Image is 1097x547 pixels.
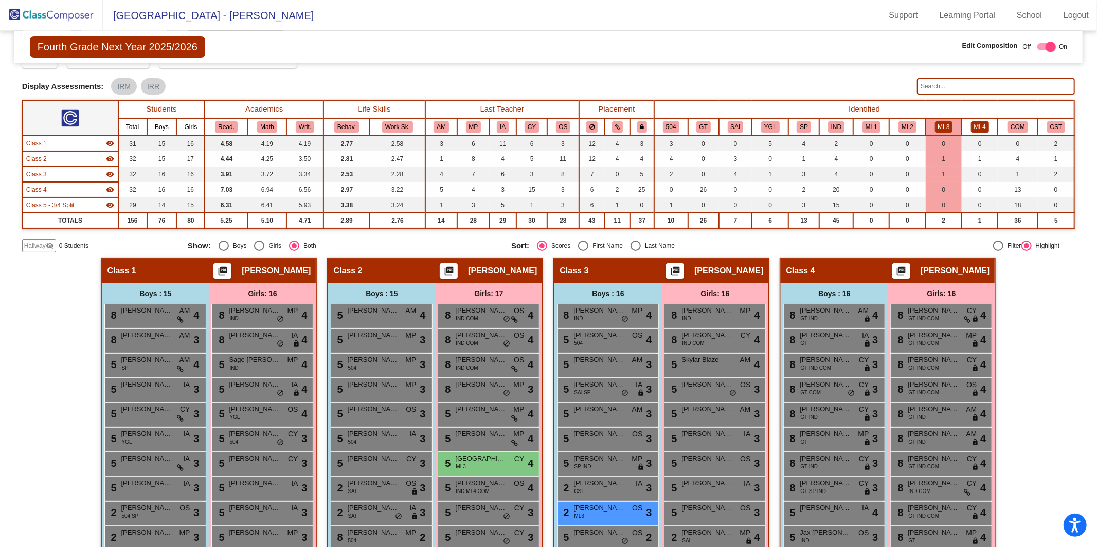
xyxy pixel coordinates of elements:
[347,305,399,316] span: [PERSON_NAME]
[370,197,425,213] td: 3.24
[516,118,547,136] th: Christine Yukech
[323,167,370,182] td: 2.53
[106,139,115,148] mat-icon: visibility
[889,213,925,228] td: 0
[425,100,579,118] th: Last Teacher
[579,167,605,182] td: 7
[694,266,763,276] span: [PERSON_NAME]
[30,36,205,58] span: Fourth Grade Next Year 2025/2026
[962,41,1018,51] span: Edit Composition
[630,167,654,182] td: 5
[466,121,481,133] button: MP
[23,182,118,197] td: Julie Jacobs - No Class Name
[516,167,547,182] td: 3
[490,151,516,167] td: 4
[889,136,925,151] td: 0
[1038,213,1075,228] td: 5
[118,136,147,151] td: 31
[1023,42,1031,51] span: Off
[605,118,630,136] th: Keep with students
[333,266,362,276] span: Class 2
[998,136,1037,151] td: 0
[853,213,889,228] td: 0
[514,305,524,316] span: OS
[287,305,298,316] span: MP
[761,121,780,133] button: YGL
[286,151,323,167] td: 3.50
[962,167,998,182] td: 0
[728,121,744,133] button: SAI
[511,241,827,251] mat-radio-group: Select an option
[147,197,177,213] td: 14
[141,78,166,95] mat-chip: IRR
[889,182,925,197] td: 0
[248,136,286,151] td: 4.19
[102,283,209,304] div: Boys : 15
[215,121,238,133] button: Read.
[688,118,719,136] th: Gifted and Talented
[118,118,147,136] th: Total
[752,182,788,197] td: 0
[688,182,719,197] td: 26
[547,197,579,213] td: 3
[106,186,115,194] mat-icon: visibility
[819,182,853,197] td: 20
[819,136,853,151] td: 2
[106,170,115,178] mat-icon: visibility
[23,213,118,228] td: TOTALS
[118,182,147,197] td: 32
[579,182,605,197] td: 6
[654,118,688,136] th: 504 Plan
[23,136,118,151] td: Heather McCormick - No Class Name
[917,78,1075,95] input: Search...
[681,305,733,316] span: [PERSON_NAME]
[440,263,458,279] button: Print Students Details
[176,213,205,228] td: 80
[895,266,908,280] mat-icon: picture_as_pdf
[719,136,752,151] td: 0
[669,266,681,280] mat-icon: picture_as_pdf
[443,266,455,280] mat-icon: picture_as_pdf
[579,100,654,118] th: Placement
[147,118,177,136] th: Boys
[752,197,788,213] td: 0
[786,266,815,276] span: Class 4
[560,266,588,276] span: Class 3
[213,263,231,279] button: Print Students Details
[654,151,688,167] td: 4
[121,305,172,316] span: [PERSON_NAME] [PERSON_NAME]
[176,136,205,151] td: 16
[248,197,286,213] td: 6.41
[457,167,489,182] td: 7
[654,100,1074,118] th: Identified
[286,136,323,151] td: 4.19
[579,136,605,151] td: 12
[788,151,819,167] td: 1
[106,201,115,209] mat-icon: visibility
[819,197,853,213] td: 15
[205,136,247,151] td: 4.58
[176,118,205,136] th: Girls
[229,305,280,316] span: [PERSON_NAME]
[998,197,1037,213] td: 18
[788,213,819,228] td: 13
[853,136,889,151] td: 0
[118,197,147,213] td: 29
[323,151,370,167] td: 2.81
[323,100,425,118] th: Life Skills
[229,241,247,250] div: Boys
[1038,118,1075,136] th: CAST-- Collaborative Academic Success Team
[630,136,654,151] td: 3
[176,167,205,182] td: 16
[641,241,675,250] div: Last Name
[209,283,316,304] div: Girls: 16
[573,305,625,316] span: [PERSON_NAME]
[455,305,507,316] span: [PERSON_NAME]
[931,7,1004,24] a: Learning Portal
[752,118,788,136] th: Young for grade level
[26,154,47,163] span: Class 2
[425,197,457,213] td: 1
[516,197,547,213] td: 1
[457,213,489,228] td: 28
[516,151,547,167] td: 5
